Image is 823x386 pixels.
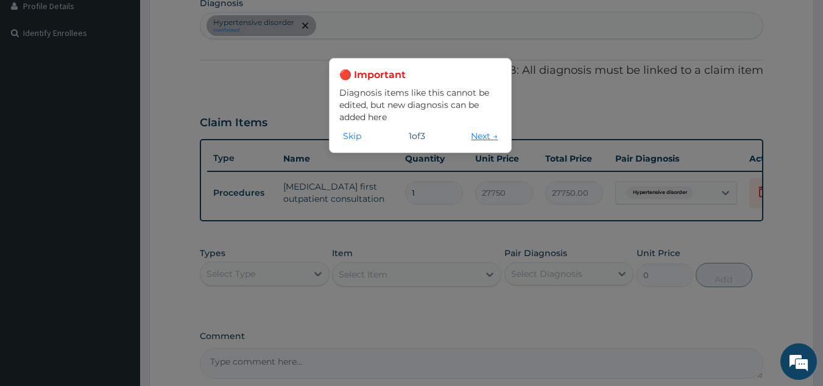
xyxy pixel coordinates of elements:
button: Next → [467,129,501,143]
button: Skip [339,129,365,143]
p: Diagnosis items like this cannot be edited, but new diagnosis can be added here [339,87,501,123]
h3: 🔴 Important [339,68,501,82]
img: d_794563401_company_1708531726252_794563401 [23,61,49,91]
textarea: Type your message and hit 'Enter' [6,257,232,299]
span: 1 of 3 [409,130,425,142]
div: Chat with us now [63,68,205,84]
span: We're online! [71,115,168,238]
div: Minimize live chat window [200,6,229,35]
